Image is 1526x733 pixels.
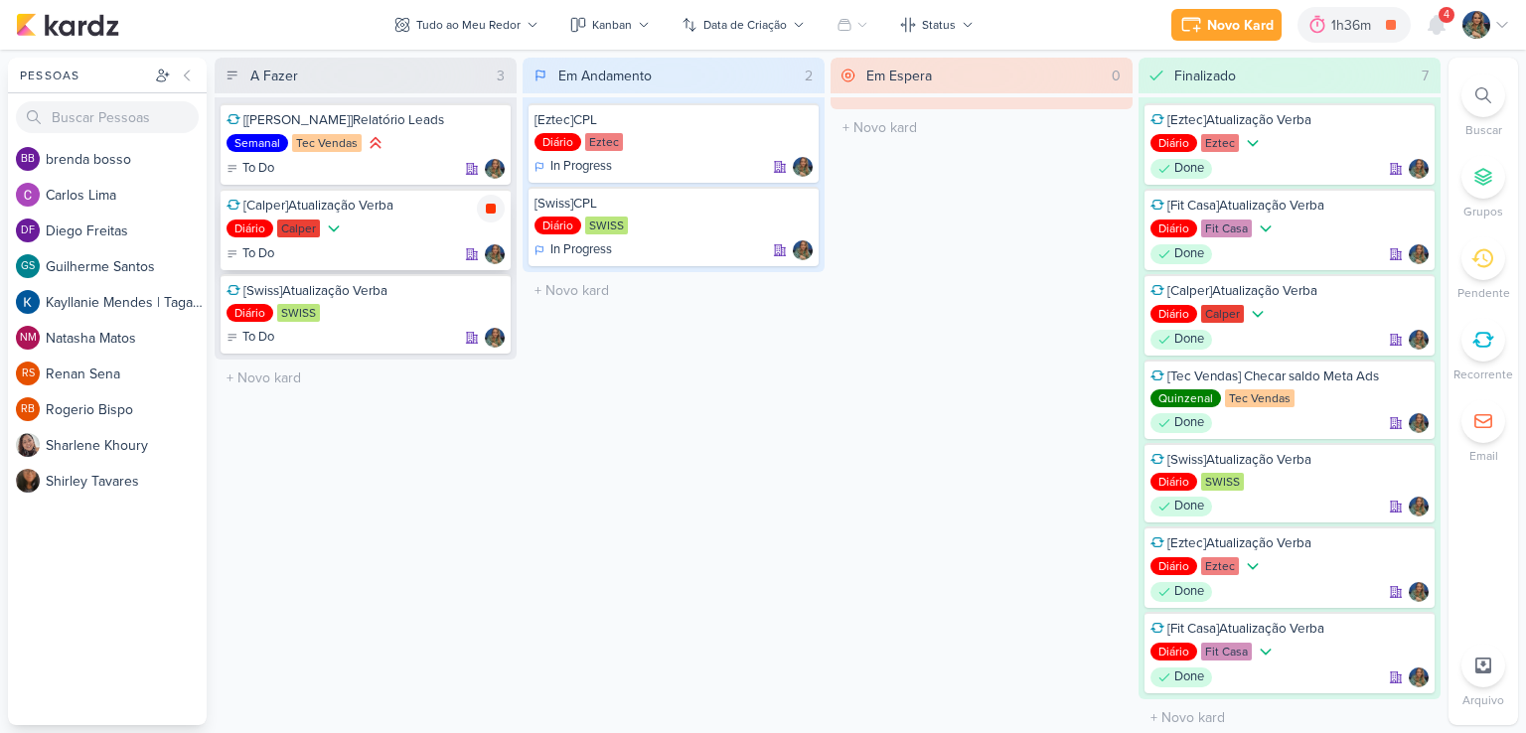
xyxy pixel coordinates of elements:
[1150,620,1429,638] div: [Fit Casa]Atualização Verba
[1150,197,1429,215] div: [Fit Casa]Atualização Verba
[277,304,320,322] div: SWISS
[46,185,207,206] div: C a r l o s L i m a
[797,66,821,86] div: 2
[1256,642,1276,661] div: Prioridade Baixa
[1453,366,1513,383] p: Recorrente
[1174,413,1204,433] p: Done
[1465,121,1502,139] p: Buscar
[793,157,813,177] div: Responsável: Isabella Gutierres
[1409,330,1429,350] div: Responsável: Isabella Gutierres
[1174,497,1204,516] p: Done
[242,159,274,179] p: To Do
[1409,159,1429,179] div: Responsável: Isabella Gutierres
[835,113,1129,142] input: + Novo kard
[1150,367,1429,385] div: [Tec Vendas] Checar saldo Meta Ads
[793,157,813,177] img: Isabella Gutierres
[793,240,813,260] div: Responsável: Isabella Gutierres
[16,362,40,385] div: Renan Sena
[1150,220,1197,237] div: Diário
[1150,451,1429,469] div: [Swiss]Atualização Verba
[219,364,513,392] input: + Novo kard
[242,244,274,264] p: To Do
[1150,134,1197,152] div: Diário
[16,219,40,242] div: Diego Freitas
[20,333,37,344] p: NM
[227,220,273,237] div: Diário
[485,328,505,348] div: Responsável: Isabella Gutierres
[366,133,385,153] div: Prioridade Alta
[1409,667,1429,687] div: Responsável: Isabella Gutierres
[1248,304,1268,324] div: Prioridade Baixa
[485,159,505,179] img: Isabella Gutierres
[16,101,199,133] input: Buscar Pessoas
[46,220,207,241] div: D i e g o F r e i t a s
[21,154,35,165] p: bb
[1150,582,1212,602] div: Done
[227,197,505,215] div: [Calper]Atualização Verba
[21,225,35,236] p: DF
[1150,643,1197,660] div: Diário
[1409,582,1429,602] div: Responsável: Isabella Gutierres
[534,157,612,177] div: In Progress
[866,66,932,86] div: Em Espera
[16,67,151,84] div: Pessoas
[1150,497,1212,516] div: Done
[16,469,40,493] img: Shirley Tavares
[227,134,288,152] div: Semanal
[1409,497,1429,516] div: Responsável: Isabella Gutierres
[1462,691,1504,709] p: Arquivo
[16,147,40,171] div: brenda bosso
[227,328,274,348] div: To Do
[227,244,274,264] div: To Do
[1174,244,1204,264] p: Done
[1201,557,1239,575] div: Eztec
[227,111,505,129] div: [Tec Vendas]Relatório Leads
[227,304,273,322] div: Diário
[1457,284,1510,302] p: Pendente
[1207,15,1274,36] div: Novo Kard
[585,217,628,234] div: SWISS
[534,195,813,213] div: [Swiss]CPL
[1409,413,1429,433] div: Responsável: Isabella Gutierres
[527,276,821,305] input: + Novo kard
[16,433,40,457] img: Sharlene Khoury
[46,292,207,313] div: K a y l l a n i e M e n d e s | T a g a w a
[1414,66,1437,86] div: 7
[46,149,207,170] div: b r e n d a b o s s o
[16,254,40,278] div: Guilherme Santos
[1174,330,1204,350] p: Done
[1225,389,1295,407] div: Tec Vendas
[1150,305,1197,323] div: Diário
[1462,11,1490,39] img: Isabella Gutierres
[485,244,505,264] img: Isabella Gutierres
[558,66,652,86] div: Em Andamento
[1444,7,1450,23] span: 4
[1409,330,1429,350] img: Isabella Gutierres
[1463,203,1503,220] p: Grupos
[1201,643,1252,660] div: Fit Casa
[1150,244,1212,264] div: Done
[1201,473,1244,491] div: SWISS
[793,240,813,260] img: Isabella Gutierres
[21,404,35,415] p: RB
[1243,556,1263,576] div: Prioridade Baixa
[585,133,623,151] div: Eztec
[227,282,505,300] div: [Swiss]Atualização Verba
[1174,159,1204,179] p: Done
[277,220,320,237] div: Calper
[46,435,207,456] div: S h a r l e n e K h o u r y
[1409,159,1429,179] img: Isabella Gutierres
[477,195,505,222] div: Parar relógio
[1150,667,1212,687] div: Done
[1201,134,1239,152] div: Eztec
[1331,15,1377,36] div: 1h36m
[292,134,362,152] div: Tec Vendas
[1171,9,1282,41] button: Novo Kard
[22,368,35,379] p: RS
[534,217,581,234] div: Diário
[1150,111,1429,129] div: [Eztec]Atualização Verba
[1409,244,1429,264] img: Isabella Gutierres
[1150,557,1197,575] div: Diário
[550,157,612,177] p: In Progress
[46,399,207,420] div: R o g e r i o B i s p o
